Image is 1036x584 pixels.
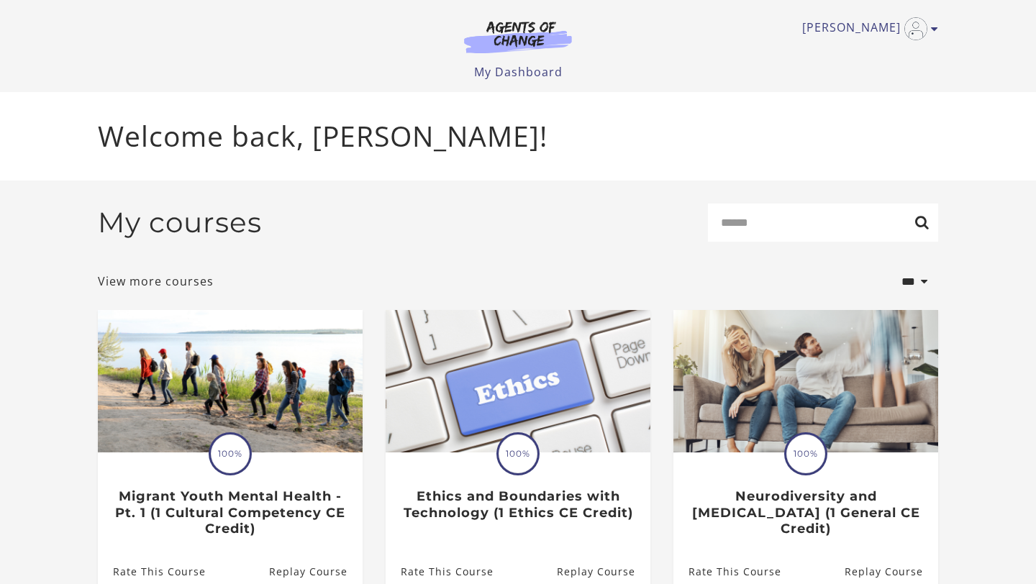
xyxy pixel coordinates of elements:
span: 100% [499,434,537,473]
h3: Ethics and Boundaries with Technology (1 Ethics CE Credit) [401,488,635,521]
a: Toggle menu [802,17,931,40]
h3: Neurodiversity and [MEDICAL_DATA] (1 General CE Credit) [689,488,922,537]
h3: Migrant Youth Mental Health - Pt. 1 (1 Cultural Competency CE Credit) [113,488,347,537]
img: Agents of Change Logo [449,20,587,53]
p: Welcome back, [PERSON_NAME]! [98,115,938,158]
a: View more courses [98,273,214,290]
span: 100% [211,434,250,473]
span: 100% [786,434,825,473]
a: My Dashboard [474,64,563,80]
h2: My courses [98,206,262,239]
